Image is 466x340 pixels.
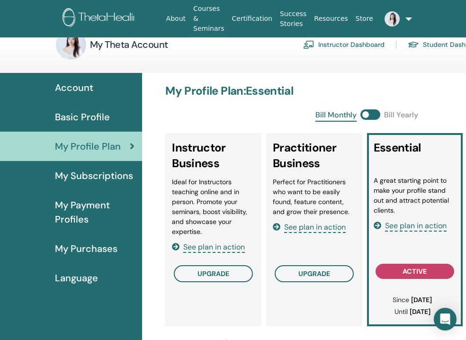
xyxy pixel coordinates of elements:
li: Perfect for Practitioners who want to be easily found, feature content, and grow their presence. [273,177,356,217]
b: [DATE] [411,295,432,304]
li: Ideal for Instructors teaching online and in person. Promote your seminars, boost visibility, and... [172,177,255,237]
span: See plan in action [284,222,346,233]
span: Language [55,271,98,285]
a: See plan in action [374,221,447,231]
span: active [403,267,427,276]
span: My Profile Plan [55,139,121,153]
img: default.jpg [56,29,86,60]
span: Bill Monthly [315,109,357,122]
button: active [376,264,455,279]
a: Instructor Dashboard [303,37,385,52]
a: Certification [228,10,276,27]
a: See plan in action [172,242,245,252]
img: default.jpg [385,11,400,27]
p: Since [378,295,447,305]
a: See plan in action [273,222,346,232]
span: See plan in action [183,242,245,253]
a: Success Stories [276,5,310,33]
img: graduation-cap.svg [408,41,419,49]
img: chalkboard-teacher.svg [303,40,314,49]
p: Until [378,307,447,317]
span: upgrade [197,269,229,278]
span: Bill Yearly [384,109,418,122]
span: See plan in action [385,221,447,232]
a: About [162,10,189,27]
button: upgrade [174,265,253,282]
span: Basic Profile [55,110,110,124]
span: upgrade [298,269,330,278]
li: A great starting point to make your profile stand out and attract potential clients. [374,176,457,215]
b: [DATE] [410,307,430,316]
span: Account [55,81,93,95]
span: My Purchases [55,242,117,256]
span: My Subscriptions [55,169,133,183]
span: My Payment Profiles [55,198,134,226]
button: upgrade [275,265,354,282]
div: Open Intercom Messenger [434,308,457,331]
img: logo.png [63,8,152,29]
a: Resources [310,10,352,27]
h3: My Theta Account [90,38,168,51]
a: Store [352,10,377,27]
